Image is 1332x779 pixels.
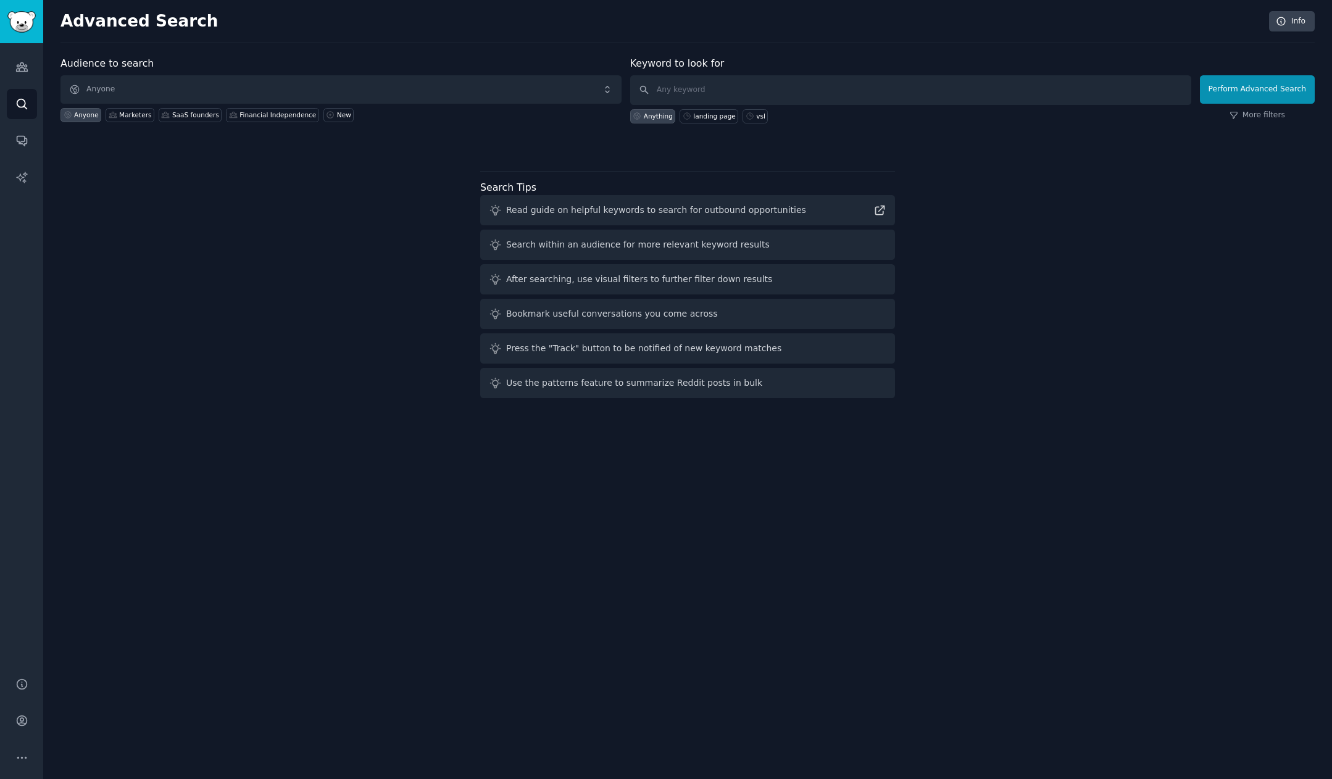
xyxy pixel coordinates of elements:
[506,204,806,217] div: Read guide on helpful keywords to search for outbound opportunities
[506,342,781,355] div: Press the "Track" button to be notified of new keyword matches
[60,57,154,69] label: Audience to search
[60,75,622,104] button: Anyone
[630,57,725,69] label: Keyword to look for
[1269,11,1315,32] a: Info
[60,12,1262,31] h2: Advanced Search
[7,11,36,33] img: GummySearch logo
[506,377,762,389] div: Use the patterns feature to summarize Reddit posts in bulk
[172,110,219,119] div: SaaS founders
[644,112,673,120] div: Anything
[119,110,151,119] div: Marketers
[239,110,316,119] div: Financial Independence
[1230,110,1285,121] a: More filters
[323,108,354,122] a: New
[337,110,351,119] div: New
[506,238,770,251] div: Search within an audience for more relevant keyword results
[693,112,735,120] div: landing page
[506,273,772,286] div: After searching, use visual filters to further filter down results
[630,75,1191,105] input: Any keyword
[756,112,765,120] div: vsl
[74,110,99,119] div: Anyone
[506,307,718,320] div: Bookmark useful conversations you come across
[1200,75,1315,104] button: Perform Advanced Search
[480,181,536,193] label: Search Tips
